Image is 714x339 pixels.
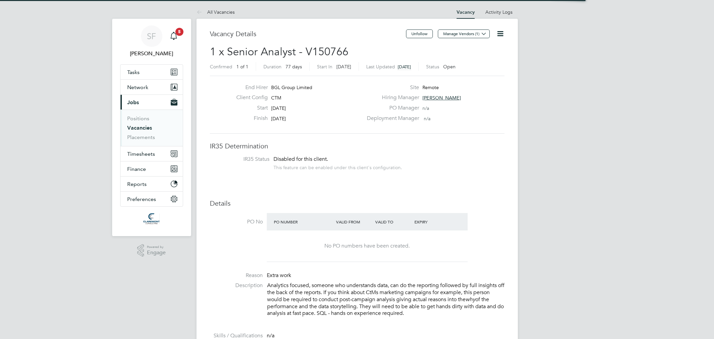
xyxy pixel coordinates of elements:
span: 1 of 1 [236,64,248,70]
h3: IR35 Determination [210,142,504,150]
label: Start In [317,64,332,70]
span: n/a [267,332,274,339]
a: All Vacancies [196,9,235,15]
span: Tasks [127,69,140,75]
span: 77 days [286,64,302,70]
span: Extra work [267,272,291,279]
span: Timesheets [127,151,155,157]
a: Powered byEngage [137,244,166,257]
a: Go to home page [120,213,183,224]
a: Vacancies [127,125,152,131]
a: Positions [127,115,149,122]
div: Expiry [413,216,452,228]
span: [DATE] [398,64,411,70]
label: Finish [231,115,268,122]
a: Tasks [121,65,183,79]
label: IR35 Status [217,156,269,163]
label: Start [231,105,268,112]
label: Confirmed [210,64,232,70]
span: Reports [127,181,147,187]
label: Duration [263,64,282,70]
a: 5 [167,25,180,47]
span: n/a [424,116,430,122]
button: Jobs [121,95,183,110]
div: Jobs [121,110,183,146]
span: Sam Fullman [120,50,183,58]
span: BGL Group Limited [271,84,312,90]
label: Last Updated [366,64,395,70]
div: No PO numbers have been created. [273,243,461,250]
span: Open [443,64,456,70]
button: Timesheets [121,146,183,161]
label: Status [426,64,439,70]
img: claremontconsulting1-logo-retina.png [143,213,160,224]
label: Client Config [231,94,268,101]
nav: Main navigation [112,19,191,236]
span: Disabled for this client. [273,156,328,162]
button: Finance [121,161,183,176]
span: 5 [175,28,183,36]
div: This feature can be enabled under this client's configuration. [273,163,402,171]
a: SF[PERSON_NAME] [120,25,183,58]
span: n/a [422,105,429,111]
span: 1 x Senior Analyst - V150766 [210,45,348,58]
a: Placements [127,134,155,140]
span: [PERSON_NAME] [422,95,461,101]
p: Analytics focused, someone who understands data, can do the reporting followed by full insights o... [267,282,504,317]
span: Powered by [147,244,166,250]
label: PO No [210,218,263,225]
label: PO Manager [363,105,419,112]
span: CTM [271,95,281,101]
button: Reports [121,177,183,191]
button: Manage Vendors (1) [438,29,490,38]
h3: Details [210,199,504,208]
span: Network [127,84,148,90]
div: PO Number [272,216,335,228]
span: [DATE] [336,64,351,70]
span: Jobs [127,99,139,106]
span: [DATE] [271,116,286,122]
label: Reason [210,272,263,279]
span: Preferences [127,196,156,202]
label: End Hirer [231,84,268,91]
label: Hiring Manager [363,94,419,101]
em: why [466,296,475,303]
a: Activity Logs [485,9,512,15]
span: Engage [147,250,166,256]
span: [DATE] [271,105,286,111]
span: Finance [127,166,146,172]
span: SF [147,32,156,41]
label: Site [363,84,419,91]
span: Remote [422,84,439,90]
div: Valid From [334,216,374,228]
div: Valid To [374,216,413,228]
h3: Vacancy Details [210,29,406,38]
label: Deployment Manager [363,115,419,122]
button: Unfollow [406,29,433,38]
button: Preferences [121,192,183,206]
label: Description [210,282,263,289]
button: Network [121,80,183,94]
a: Vacancy [457,9,475,15]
